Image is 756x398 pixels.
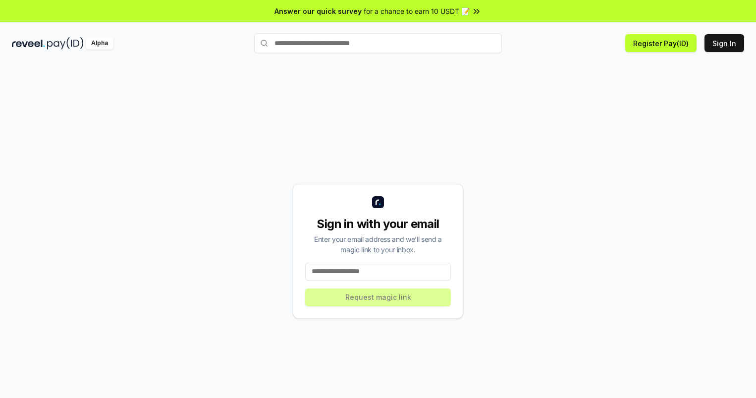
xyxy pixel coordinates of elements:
span: for a chance to earn 10 USDT 📝 [364,6,470,16]
img: pay_id [47,37,84,50]
button: Register Pay(ID) [625,34,697,52]
div: Alpha [86,37,113,50]
img: reveel_dark [12,37,45,50]
button: Sign In [704,34,744,52]
img: logo_small [372,196,384,208]
div: Enter your email address and we’ll send a magic link to your inbox. [305,234,451,255]
div: Sign in with your email [305,216,451,232]
span: Answer our quick survey [274,6,362,16]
